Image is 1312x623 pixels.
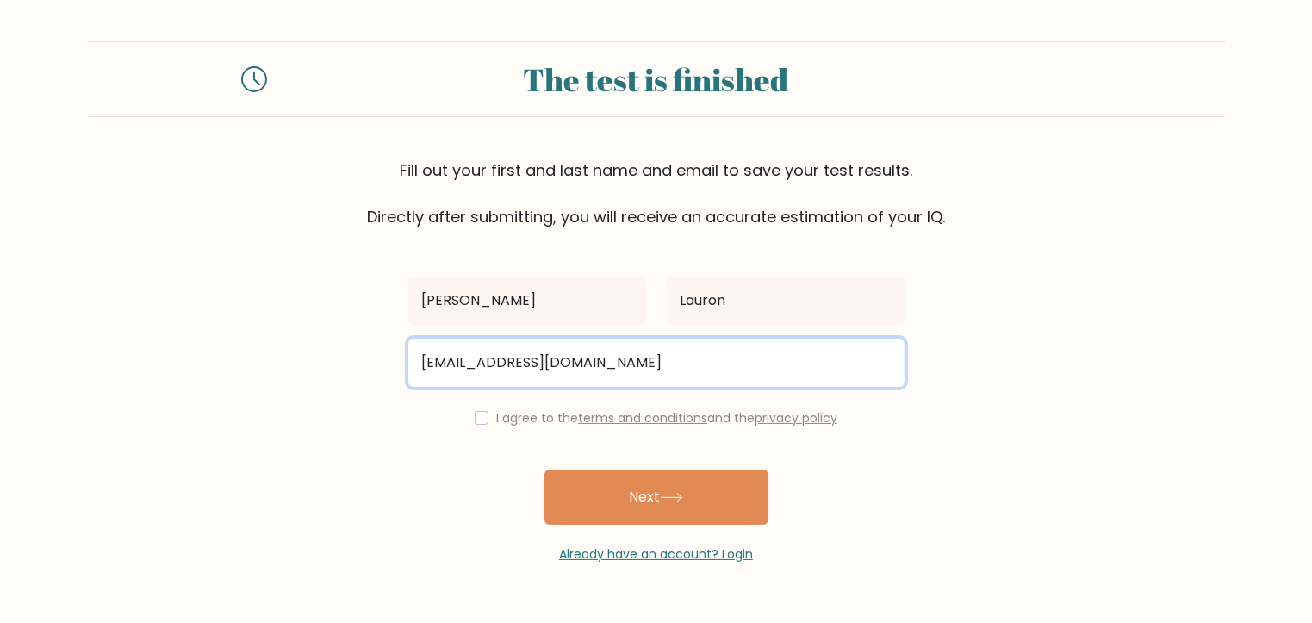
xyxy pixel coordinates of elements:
a: Already have an account? Login [559,545,753,563]
button: Next [544,470,768,525]
div: Fill out your first and last name and email to save your test results. Directly after submitting,... [88,159,1225,228]
label: I agree to the and the [496,409,837,427]
input: Last name [667,277,905,325]
a: terms and conditions [578,409,707,427]
div: The test is finished [288,56,1025,103]
input: Email [408,339,905,387]
a: privacy policy [755,409,837,427]
input: First name [408,277,646,325]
